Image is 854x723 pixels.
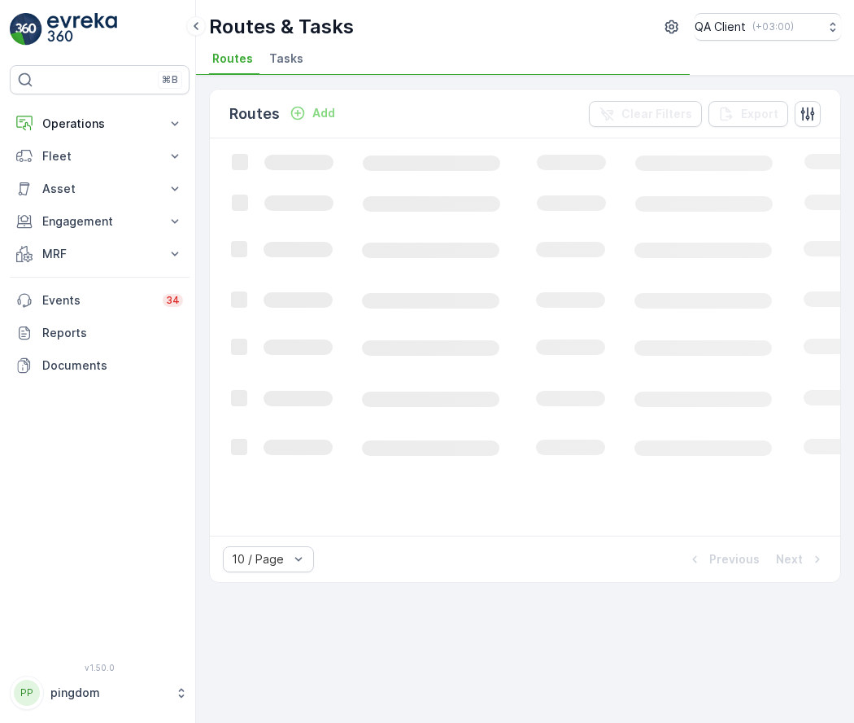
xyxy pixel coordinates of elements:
p: MRF [42,246,157,262]
p: Fleet [42,148,157,164]
span: Tasks [269,50,303,67]
div: PP [14,680,40,706]
button: Asset [10,173,190,205]
button: Previous [685,550,761,569]
p: Events [42,292,153,309]
button: Engagement [10,205,190,238]
p: Reports [42,325,183,341]
p: Previous [709,551,760,567]
button: PPpingdom [10,676,190,710]
p: Clear Filters [621,106,692,122]
button: QA Client(+03:00) [695,13,841,41]
p: Add [312,105,335,121]
button: MRF [10,238,190,270]
p: Export [741,106,778,122]
button: Next [774,550,827,569]
p: ( +03:00 ) [752,20,794,33]
button: Fleet [10,140,190,173]
p: ⌘B [162,73,178,86]
span: v 1.50.0 [10,663,190,673]
a: Documents [10,349,190,382]
p: Routes & Tasks [209,14,354,40]
a: Events34 [10,284,190,317]
p: 34 [166,294,180,307]
button: Add [283,103,342,123]
p: Routes [229,103,280,125]
button: Operations [10,107,190,140]
img: logo [10,13,42,46]
p: Asset [42,181,157,197]
p: Documents [42,357,183,374]
p: pingdom [50,685,167,701]
button: Export [708,101,788,127]
img: logo_light-DOdMpM7g.png [47,13,117,46]
p: Next [776,551,803,567]
p: Engagement [42,213,157,230]
a: Reports [10,317,190,349]
button: Clear Filters [589,101,702,127]
p: QA Client [695,19,746,35]
p: Operations [42,116,157,132]
span: Routes [212,50,253,67]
